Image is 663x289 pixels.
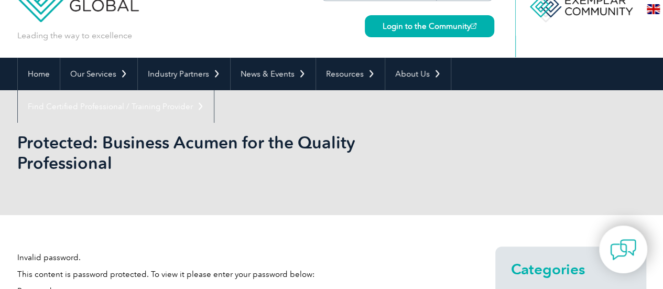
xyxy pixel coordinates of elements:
[18,58,60,90] a: Home
[385,58,451,90] a: About Us
[17,30,132,41] p: Leading the way to excellence
[60,58,137,90] a: Our Services
[17,252,458,263] p: Invalid password.
[511,261,631,277] h2: Categories
[610,237,636,263] img: contact-chat.png
[647,4,660,14] img: en
[17,132,420,173] h1: Protected: Business Acumen for the Quality Professional
[471,23,476,29] img: open_square.png
[365,15,494,37] a: Login to the Community
[231,58,316,90] a: News & Events
[138,58,230,90] a: Industry Partners
[17,269,458,280] p: This content is password protected. To view it please enter your password below:
[18,90,214,123] a: Find Certified Professional / Training Provider
[316,58,385,90] a: Resources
